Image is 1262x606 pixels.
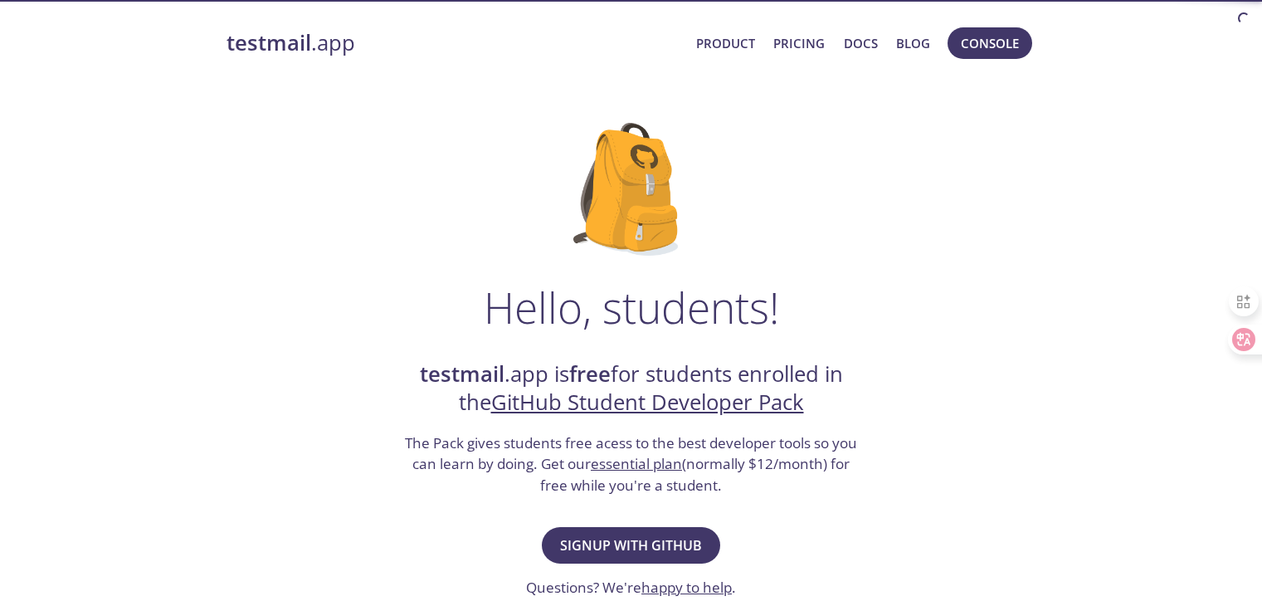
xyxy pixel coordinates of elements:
[573,123,689,256] img: github-student-backpack.png
[696,32,755,54] a: Product
[526,577,736,599] h3: Questions? We're .
[403,433,860,496] h3: The Pack gives students free acess to the best developer tools so you can learn by doing. Get our...
[773,32,825,54] a: Pricing
[569,359,611,389] strong: free
[542,527,720,564] button: Signup with GitHub
[948,27,1032,59] button: Console
[961,32,1019,54] span: Console
[896,32,930,54] a: Blog
[844,32,878,54] a: Docs
[491,388,804,417] a: GitHub Student Developer Pack
[484,282,779,332] h1: Hello, students!
[641,578,732,597] a: happy to help
[227,28,311,57] strong: testmail
[403,360,860,418] h2: .app is for students enrolled in the
[560,534,702,557] span: Signup with GitHub
[420,359,504,389] strong: testmail
[227,29,684,57] a: testmail.app
[591,454,682,473] a: essential plan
